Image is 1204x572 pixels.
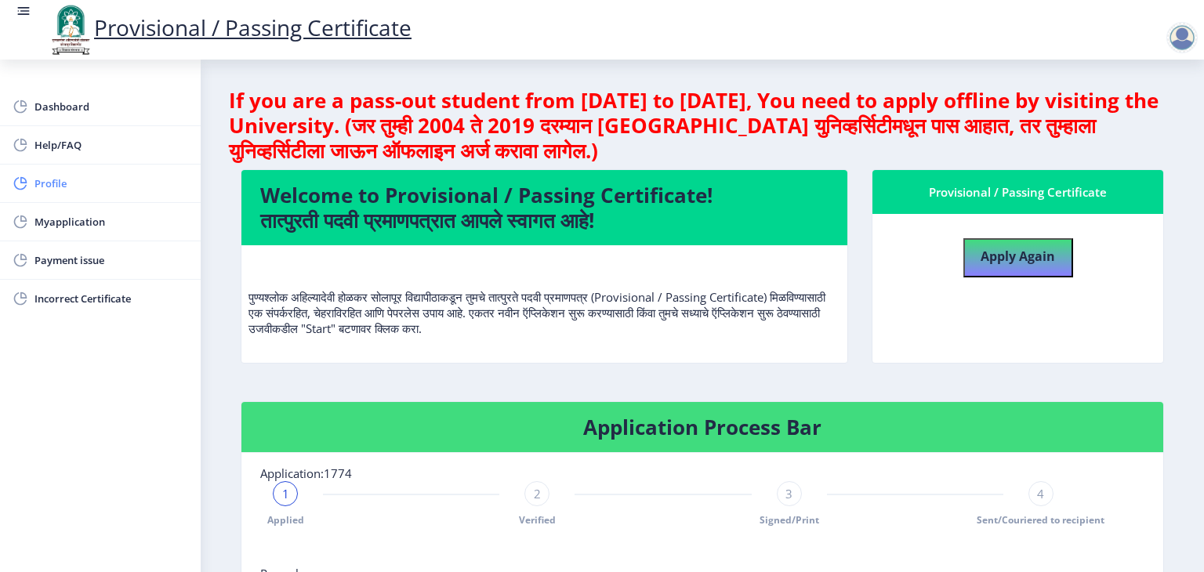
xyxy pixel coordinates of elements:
span: Dashboard [34,97,188,116]
span: Application:1774 [260,465,352,481]
span: Incorrect Certificate [34,289,188,308]
div: Provisional / Passing Certificate [891,183,1144,201]
span: Payment issue [34,251,188,270]
span: Profile [34,174,188,193]
button: Apply Again [963,238,1073,277]
b: Apply Again [981,248,1055,265]
span: Help/FAQ [34,136,188,154]
h4: Application Process Bar [260,415,1144,440]
span: Verified [519,513,556,527]
span: 1 [282,486,289,501]
span: 2 [534,486,541,501]
img: logo [47,3,94,56]
p: पुण्यश्लोक अहिल्यादेवी होळकर सोलापूर विद्यापीठाकडून तुमचे तात्पुरते पदवी प्रमाणपत्र (Provisional ... [248,258,840,336]
h4: Welcome to Provisional / Passing Certificate! तात्पुरती पदवी प्रमाणपत्रात आपले स्वागत आहे! [260,183,829,233]
a: Provisional / Passing Certificate [47,13,412,42]
span: 4 [1037,486,1044,501]
span: 3 [785,486,792,501]
span: Myapplication [34,212,188,231]
span: Sent/Couriered to recipient [977,513,1104,527]
span: Signed/Print [760,513,819,527]
h4: If you are a pass-out student from [DATE] to [DATE], You need to apply offline by visiting the Un... [229,88,1176,163]
span: Applied [267,513,304,527]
